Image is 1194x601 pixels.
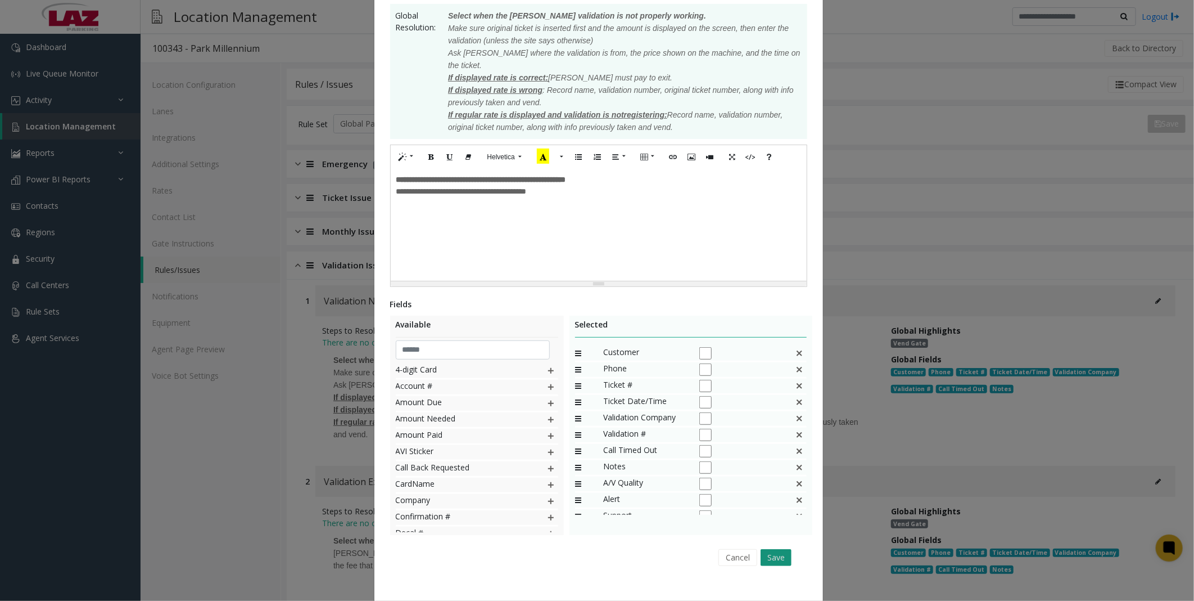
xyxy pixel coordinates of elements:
[682,148,701,165] button: Picture
[487,153,515,161] span: Helvetica
[795,444,804,459] img: false
[546,527,555,541] img: plusIcon.svg
[603,379,688,393] span: Ticket #
[603,411,688,426] span: Validation Company
[448,73,548,82] span: If displayed rate is correct:
[635,148,661,165] button: Table
[448,110,624,119] span: If regular rate is displayed and validation is not
[396,461,523,476] span: Call Back Requested
[394,148,419,165] button: Style
[603,362,688,377] span: Phone
[546,478,555,492] img: plusIcon.svg
[603,395,688,410] span: Ticket Date/Time
[795,346,804,361] img: false
[546,364,555,378] img: plusIcon.svg
[396,478,523,492] span: CardName
[575,319,807,338] div: Selected
[718,549,757,566] button: Cancel
[448,86,542,95] span: If displayed rate is wrong
[587,148,607,165] button: Ordered list (CTRL+SHIFT+NUM8)
[603,428,688,442] span: Validation #
[396,445,523,460] span: AVI Sticker
[481,149,528,165] button: Font Family
[761,549,792,566] button: Save
[546,445,555,460] img: plusIcon.svg
[795,460,804,475] img: This is a default field and cannot be deleted.
[390,298,807,310] div: Fields
[795,379,804,393] img: false
[722,148,741,165] button: Full Screen
[555,148,566,165] button: More Color
[396,510,523,525] span: Confirmation #
[663,148,682,165] button: Link (CTRL+K)
[741,148,760,165] button: Code View
[448,48,800,70] span: Ask [PERSON_NAME] where the validation is from, the price shown on the machine, and the time on t...
[795,428,804,442] img: false
[396,494,523,509] span: Company
[459,148,478,165] button: Remove Font Style (CTRL+\)
[441,148,460,165] button: Underline (CTRL+U)
[795,395,804,410] img: false
[795,509,804,524] img: This is a default field and cannot be deleted.
[396,429,523,443] span: Amount Paid
[396,412,523,427] span: Amount Needed
[795,411,804,426] img: false
[546,461,555,476] img: plusIcon.svg
[396,527,523,541] span: Decal #
[396,396,523,411] span: Amount Due
[546,380,555,394] img: plusIcon.svg
[396,380,523,394] span: Account #
[603,509,688,524] span: Support
[569,148,588,165] button: Unordered list (CTRL+SHIFT+NUM7)
[531,148,555,165] button: Recent Color
[396,364,523,378] span: 4-digit Card
[546,396,555,411] img: plusIcon.svg
[795,493,804,508] img: This is a default field and cannot be deleted.
[391,281,807,286] div: Resize
[396,10,437,133] span: Global Resolution:
[624,110,667,119] u: registering:
[448,86,794,107] span: : Record name, validation number, original ticket number, along with info previously taken and vend.
[422,148,441,165] button: Bold (CTRL+B)
[606,148,632,165] button: Paragraph
[795,362,804,377] img: false
[546,510,555,525] img: plusIcon.svg
[396,319,558,338] div: Available
[603,477,688,491] span: A/V Quality
[546,429,555,443] img: plusIcon.svg
[548,73,672,82] span: [PERSON_NAME] must pay to exit.
[448,24,789,45] span: Make sure original ticket is inserted first and the amount is displayed on the screen, then enter...
[603,460,688,475] span: Notes
[603,493,688,508] span: Alert
[603,346,688,361] span: Customer
[546,412,555,427] img: plusIcon.svg
[546,494,555,509] img: plusIcon.svg
[603,444,688,459] span: Call Timed Out
[795,477,804,491] img: This is a default field and cannot be deleted.
[700,148,720,165] button: Video
[759,148,779,165] button: Help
